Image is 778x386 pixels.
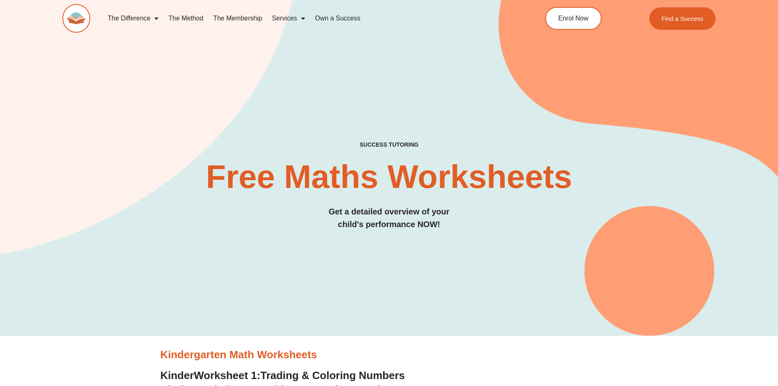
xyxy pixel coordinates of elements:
h3: Kindergarten Math Worksheets [161,348,618,362]
h2: Free Maths Worksheets​ [62,161,716,193]
a: Enrol Now [545,7,602,30]
span: Find a Success [662,16,704,22]
a: The Difference [103,9,164,28]
a: KinderWorksheet 1:Trading & Coloring Numbers [161,369,405,382]
span: Kinder [161,369,194,382]
a: Own a Success [310,9,365,28]
h3: Get a detailed overview of your child's performance NOW! [62,205,716,231]
a: The Membership [208,9,267,28]
nav: Menu [103,9,508,28]
span: Worksheet 1: [194,369,261,382]
h4: SUCCESS TUTORING​ [62,141,716,148]
span: Trading & Coloring Numbers [261,369,405,382]
span: Enrol Now [558,15,589,22]
a: Services [267,9,310,28]
a: The Method [163,9,208,28]
a: Find a Success [649,7,716,30]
